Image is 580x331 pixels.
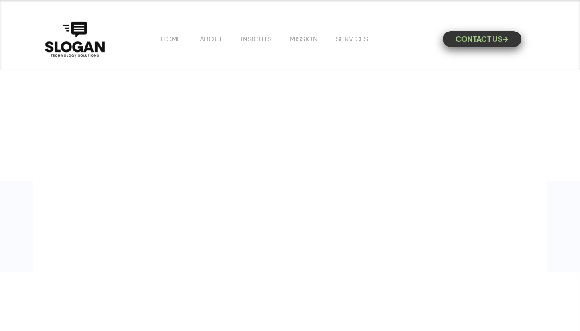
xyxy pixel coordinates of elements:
[443,31,521,47] a: CONTACT US
[503,37,508,42] span: 
[200,35,223,43] a: ABOUT
[241,35,271,43] a: INSIGHTS
[336,35,368,43] a: SERVICES
[290,35,318,43] a: MISSION
[161,35,181,43] a: HOME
